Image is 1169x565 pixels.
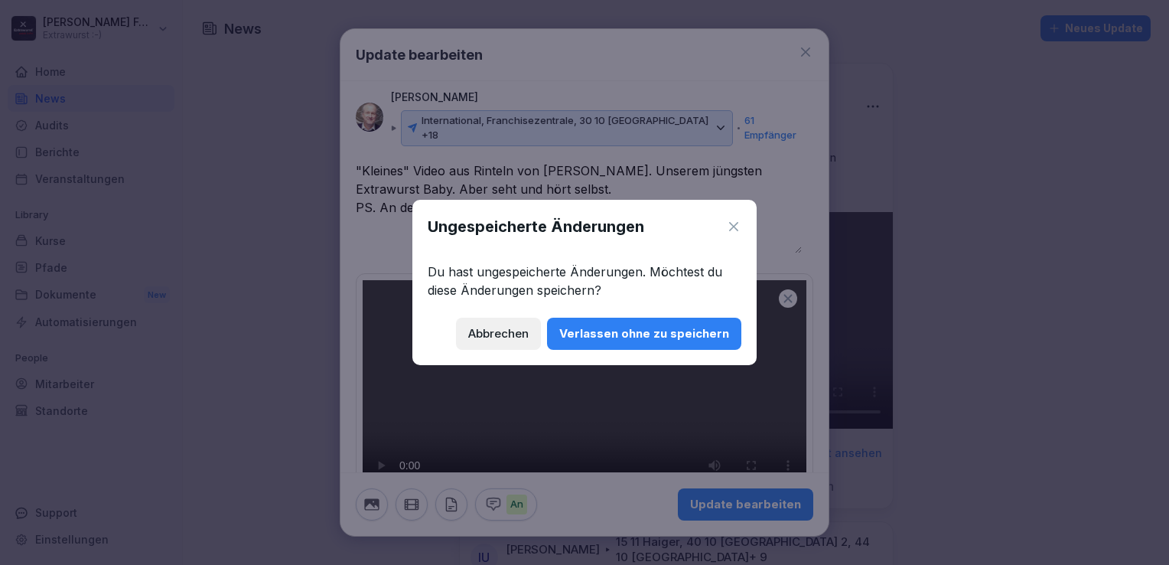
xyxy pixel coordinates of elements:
[428,263,741,299] p: Du hast ungespeicherte Änderungen. Möchtest du diese Änderungen speichern?
[428,215,644,238] h1: Ungespeicherte Änderungen
[547,318,741,350] button: Verlassen ohne zu speichern
[456,318,541,350] button: Abbrechen
[468,325,529,342] div: Abbrechen
[559,325,729,342] div: Verlassen ohne zu speichern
